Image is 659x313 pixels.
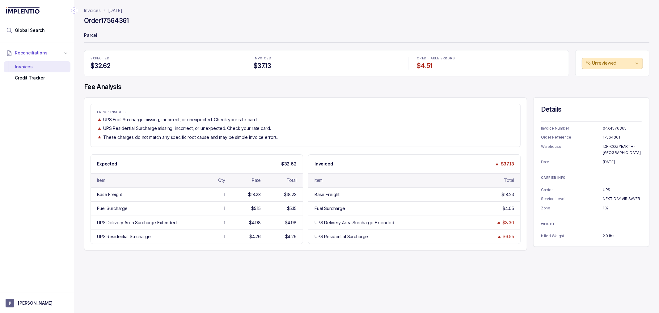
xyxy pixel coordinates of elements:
div: UPS Delivery Area Surcharge Extended [315,220,394,226]
p: NEXT DAY AIR SAVER [603,196,642,202]
img: trend image [496,220,501,225]
div: $4.98 [249,220,261,226]
p: Parcel [84,30,649,42]
h4: $37.13 [254,62,399,70]
p: Expected [97,161,117,167]
p: Invoiced [315,161,333,167]
p: Service Level [541,196,603,202]
p: Warehouse [541,144,603,156]
p: CARRIER INFO [541,176,642,180]
div: Collapse Icon [70,7,78,14]
ul: Information Summary [541,187,642,211]
div: 1 [224,234,225,240]
a: [DATE] [108,7,122,14]
ul: Information Summary [541,125,642,165]
p: 17564361 [603,134,642,140]
div: Rate [252,177,261,183]
div: Credit Tracker [9,72,65,84]
p: Order Reference [541,134,603,140]
h4: Order 17564361 [84,16,129,25]
p: 2.0 lbs [603,233,642,239]
p: $37.13 [501,161,514,167]
h4: Details [541,105,642,114]
ul: Information Summary [541,233,642,239]
div: Item [97,177,105,183]
div: Base Freight [97,191,122,198]
div: UPS Residential Surcharge [315,234,368,240]
div: $4.98 [285,220,297,226]
div: 1 [224,220,225,226]
div: UPS Residential Surcharge [97,234,151,240]
p: Invoice Number [541,125,603,131]
p: [DATE] [603,159,642,165]
h4: $4.51 [417,62,563,70]
p: These charges do not match any specific root cause and may be simple invoice errors. [103,134,278,140]
div: $5.15 [251,205,261,212]
div: $5.15 [287,205,297,212]
p: ERROR INSIGHTS [97,110,514,114]
button: Unreviewed [582,58,643,69]
p: billed Weight [541,233,603,239]
p: $32.62 [281,161,297,167]
p: Unreviewed [592,60,634,66]
p: IDF-COZYEARTH-[GEOGRAPHIC_DATA] [603,144,642,156]
p: UPS Fuel Surcharge missing, incorrect, or unexpected. Check your rate card. [103,117,258,123]
p: 132 [603,205,642,211]
img: trend image [497,234,502,239]
p: Zone [541,205,603,211]
p: UPS Residential Surcharge missing, incorrect, or unexpected. Check your rate card. [103,125,271,131]
div: $18.23 [284,191,297,198]
div: Fuel Surcharge [97,205,128,212]
a: Invoices [84,7,101,14]
div: $8.30 [503,220,514,226]
span: User initials [6,299,14,307]
h4: $32.62 [91,62,236,70]
div: $4.26 [249,234,261,240]
img: trend image [97,117,102,122]
p: INVOICED [254,57,399,60]
div: Invoices [9,61,65,72]
div: Base Freight [315,191,340,198]
div: UPS Delivery Area Surcharge Extended [97,220,177,226]
div: Qty [218,177,225,183]
nav: breadcrumb [84,7,122,14]
p: CREDITABLE ERRORS [417,57,563,60]
p: Carrier [541,187,603,193]
span: Reconciliations [15,50,48,56]
p: [PERSON_NAME] [18,300,53,306]
div: Total [504,177,514,183]
div: Item [315,177,323,183]
p: EXPECTED [91,57,236,60]
div: $18.23 [501,191,514,198]
p: Date [541,159,603,165]
p: 04X4576365 [603,125,642,131]
button: Reconciliations [4,46,70,60]
p: WEIGHT [541,222,642,226]
div: Fuel Surcharge [315,205,345,212]
p: UPS [603,187,642,193]
div: $18.23 [248,191,261,198]
div: $4.05 [503,205,514,212]
div: $4.26 [285,234,297,240]
div: Reconciliations [4,60,70,85]
div: Total [287,177,297,183]
h4: Fee Analysis [84,83,649,91]
img: trend image [97,135,102,139]
div: 1 [224,191,225,198]
img: trend image [495,162,500,166]
button: User initials[PERSON_NAME] [6,299,69,307]
span: Global Search [15,27,45,33]
div: 1 [224,205,225,212]
img: trend image [97,126,102,131]
div: $6.55 [503,234,514,240]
